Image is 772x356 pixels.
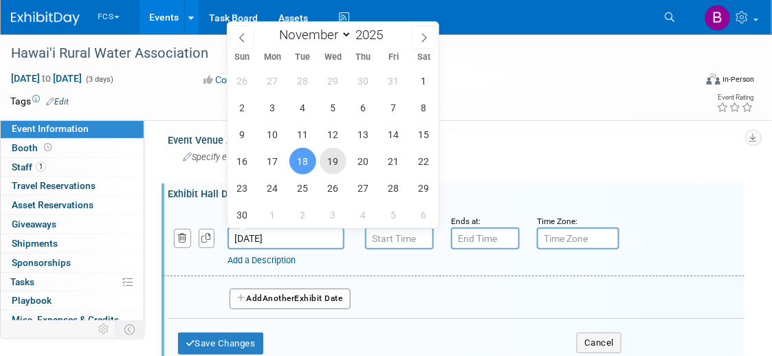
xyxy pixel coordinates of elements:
[168,130,745,147] div: Event Venue Address:
[380,201,407,228] span: December 5, 2025
[380,121,407,148] span: November 14, 2025
[451,216,481,226] small: Ends at:
[259,175,286,201] span: November 24, 2025
[263,293,295,303] span: Another
[1,139,144,157] a: Booth
[289,94,316,121] span: November 4, 2025
[12,238,58,249] span: Shipments
[350,175,377,201] span: November 27, 2025
[12,180,96,191] span: Travel Reservations
[320,175,346,201] span: November 26, 2025
[273,26,352,43] select: Month
[12,219,56,230] span: Giveaways
[378,53,408,62] span: Fri
[410,175,437,201] span: November 29, 2025
[230,289,351,309] button: AddAnotherExhibit Date
[1,196,144,214] a: Asset Reservations
[12,314,119,325] span: Misc. Expenses & Credits
[289,67,316,94] span: October 28, 2025
[229,121,256,148] span: November 9, 2025
[1,291,144,310] a: Playbook
[36,162,46,172] span: 1
[320,148,346,175] span: November 19, 2025
[228,227,344,249] input: Date
[350,94,377,121] span: November 6, 2025
[289,175,316,201] span: November 25, 2025
[12,142,54,153] span: Booth
[410,148,437,175] span: November 22, 2025
[259,121,286,148] span: November 10, 2025
[289,121,316,148] span: November 11, 2025
[705,5,731,31] img: Barb DeWyer
[410,94,437,121] span: November 8, 2025
[639,71,755,92] div: Event Format
[258,53,288,62] span: Mon
[228,53,258,62] span: Sun
[537,227,619,249] input: Time Zone
[92,320,116,338] td: Personalize Event Tab Strip
[259,67,286,94] span: October 27, 2025
[199,73,277,87] button: Committed
[350,201,377,228] span: December 4, 2025
[1,311,144,329] a: Misc. Expenses & Credits
[380,94,407,121] span: November 7, 2025
[229,175,256,201] span: November 23, 2025
[320,94,346,121] span: November 5, 2025
[228,255,296,265] a: Add a Description
[85,75,113,84] span: (3 days)
[1,177,144,195] a: Travel Reservations
[365,227,434,249] input: Start Time
[41,142,54,153] span: Booth not reserved yet
[289,148,316,175] span: November 18, 2025
[259,201,286,228] span: December 1, 2025
[12,257,71,268] span: Sponsorships
[40,73,53,84] span: to
[408,53,439,62] span: Sat
[348,53,378,62] span: Thu
[178,333,263,355] button: Save Changes
[1,254,144,272] a: Sponsorships
[320,201,346,228] span: December 3, 2025
[1,273,144,291] a: Tasks
[350,121,377,148] span: November 13, 2025
[11,12,80,25] img: ExhibitDay
[410,121,437,148] span: November 15, 2025
[537,216,577,226] small: Time Zone:
[229,201,256,228] span: November 30, 2025
[410,67,437,94] span: November 1, 2025
[12,199,93,210] span: Asset Reservations
[10,94,69,108] td: Tags
[410,201,437,228] span: December 6, 2025
[707,74,720,85] img: Format-Inperson.png
[10,276,34,287] span: Tasks
[577,333,621,353] button: Cancel
[229,67,256,94] span: October 26, 2025
[6,41,682,66] div: Hawai'i Rural Water Association
[320,121,346,148] span: November 12, 2025
[1,120,144,138] a: Event Information
[352,27,393,43] input: Year
[451,227,520,249] input: End Time
[1,234,144,253] a: Shipments
[46,97,69,107] a: Edit
[320,67,346,94] span: October 29, 2025
[350,148,377,175] span: November 20, 2025
[12,123,89,134] span: Event Information
[380,67,407,94] span: October 31, 2025
[12,295,52,306] span: Playbook
[259,148,286,175] span: November 17, 2025
[259,94,286,121] span: November 3, 2025
[229,94,256,121] span: November 2, 2025
[380,148,407,175] span: November 21, 2025
[723,74,755,85] div: In-Person
[183,152,301,162] span: Specify event venue address
[12,162,46,173] span: Staff
[116,320,144,338] td: Toggle Event Tabs
[350,67,377,94] span: October 30, 2025
[288,53,318,62] span: Tue
[229,148,256,175] span: November 16, 2025
[168,183,745,201] div: Exhibit Hall Dates/Times:
[1,158,144,177] a: Staff1
[10,72,82,85] span: [DATE] [DATE]
[289,201,316,228] span: December 2, 2025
